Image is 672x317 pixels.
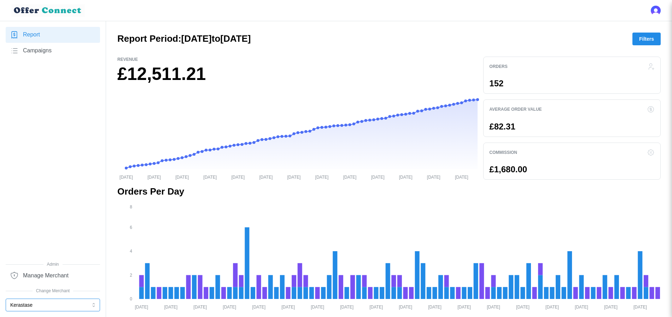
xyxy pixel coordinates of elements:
[6,261,100,268] span: Admin
[147,174,161,179] tspan: [DATE]
[130,249,132,254] tspan: 4
[287,174,301,179] tspan: [DATE]
[651,6,661,16] button: Open user button
[633,305,647,310] tspan: [DATE]
[340,305,353,310] tspan: [DATE]
[545,305,559,310] tspan: [DATE]
[281,305,295,310] tspan: [DATE]
[23,46,52,55] span: Campaigns
[427,174,440,179] tspan: [DATE]
[175,174,189,179] tspan: [DATE]
[639,33,654,45] span: Filters
[135,305,148,310] tspan: [DATE]
[6,299,100,311] button: Kerastase
[428,305,442,310] tspan: [DATE]
[223,305,236,310] tspan: [DATE]
[315,174,329,179] tspan: [DATE]
[489,106,542,113] p: Average Order Value
[130,297,132,302] tspan: 0
[117,185,661,198] h2: Orders Per Day
[369,305,383,310] tspan: [DATE]
[457,305,471,310] tspan: [DATE]
[6,27,100,43] a: Report
[575,305,588,310] tspan: [DATE]
[651,6,661,16] img: 's logo
[632,33,661,45] button: Filters
[119,174,133,179] tspan: [DATE]
[130,273,132,278] tspan: 2
[11,4,85,17] img: loyalBe Logo
[489,64,507,70] p: Orders
[489,150,517,156] p: Commission
[117,57,478,63] p: Revenue
[117,63,478,86] h1: £12,511.21
[311,305,324,310] tspan: [DATE]
[23,30,40,39] span: Report
[6,288,100,294] span: Change Merchant
[399,305,412,310] tspan: [DATE]
[516,305,530,310] tspan: [DATE]
[489,122,515,131] p: £82.31
[130,204,132,209] tspan: 8
[399,174,413,179] tspan: [DATE]
[489,165,527,174] p: £1,680.00
[231,174,245,179] tspan: [DATE]
[164,305,177,310] tspan: [DATE]
[489,79,503,88] p: 152
[130,225,132,230] tspan: 6
[371,174,385,179] tspan: [DATE]
[6,267,100,283] a: Manage Merchant
[23,271,69,280] span: Manage Merchant
[203,174,217,179] tspan: [DATE]
[193,305,207,310] tspan: [DATE]
[117,33,251,45] h2: Report Period: [DATE] to [DATE]
[604,305,618,310] tspan: [DATE]
[6,43,100,59] a: Campaigns
[455,174,468,179] tspan: [DATE]
[343,174,357,179] tspan: [DATE]
[252,305,265,310] tspan: [DATE]
[259,174,273,179] tspan: [DATE]
[487,305,500,310] tspan: [DATE]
